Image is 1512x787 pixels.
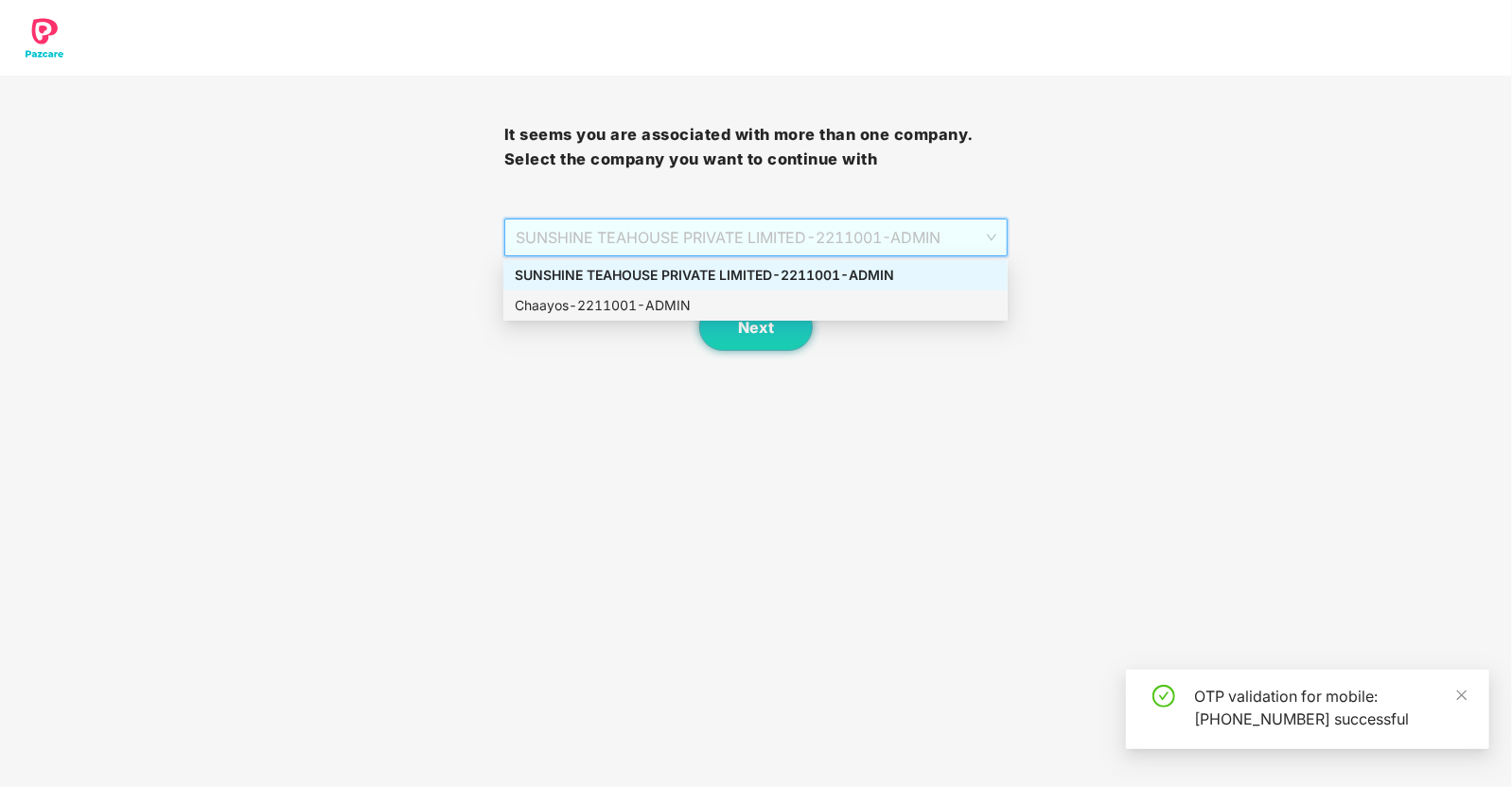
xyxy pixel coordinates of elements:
[1152,685,1175,708] span: check-circle
[515,295,996,316] div: Chaayos - 2211001 - ADMIN
[515,265,996,286] div: SUNSHINE TEAHOUSE PRIVATE LIMITED - 2211001 - ADMIN
[1455,689,1468,702] span: close
[516,219,997,255] span: SUNSHINE TEAHOUSE PRIVATE LIMITED - 2211001 - ADMIN
[504,123,1009,171] h3: It seems you are associated with more than one company. Select the company you want to continue with
[738,319,774,337] span: Next
[1194,685,1467,730] div: OTP validation for mobile: [PHONE_NUMBER] successful
[699,304,813,351] button: Next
